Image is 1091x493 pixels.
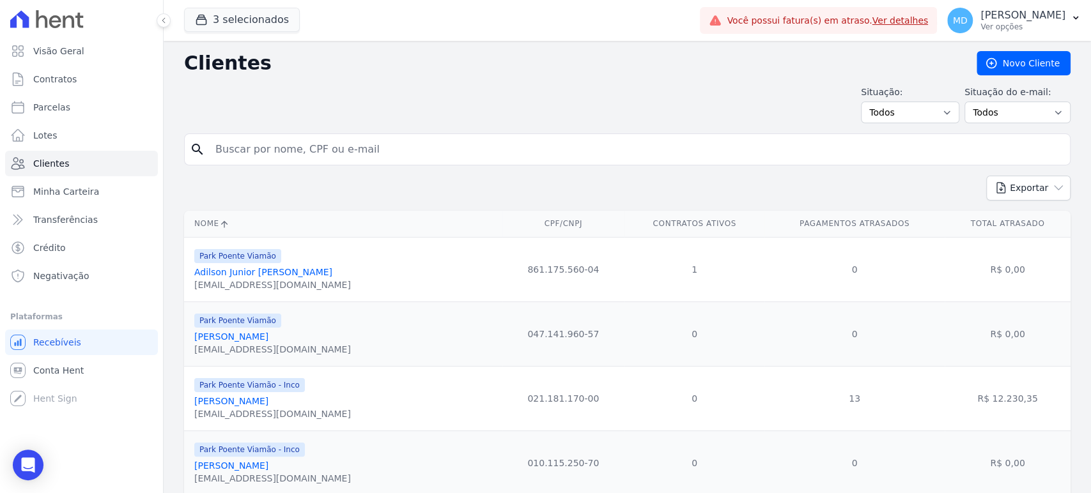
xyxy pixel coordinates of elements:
a: Conta Hent [5,358,158,383]
td: 0 [624,366,764,430]
td: R$ 12.230,35 [945,366,1071,430]
a: Lotes [5,123,158,148]
div: [EMAIL_ADDRESS][DOMAIN_NAME] [194,407,351,420]
a: Transferências [5,207,158,232]
span: Lotes [33,129,58,142]
div: [EMAIL_ADDRESS][DOMAIN_NAME] [194,472,351,485]
p: [PERSON_NAME] [980,9,1065,22]
a: Visão Geral [5,38,158,64]
td: 1 [624,237,764,301]
span: MD [953,16,968,25]
span: Você possui fatura(s) em atraso. [727,14,928,27]
span: Clientes [33,157,69,170]
td: R$ 0,00 [945,301,1071,366]
a: Ver detalhes [872,15,929,26]
a: Parcelas [5,95,158,120]
div: Open Intercom Messenger [13,450,43,480]
a: Recebíveis [5,330,158,355]
span: Park Poente Viamão [194,249,281,263]
span: Negativação [33,269,89,282]
button: Exportar [986,176,1071,201]
a: [PERSON_NAME] [194,396,268,406]
button: MD [PERSON_NAME] Ver opções [937,3,1091,38]
th: Contratos Ativos [624,211,764,237]
a: Negativação [5,263,158,289]
div: [EMAIL_ADDRESS][DOMAIN_NAME] [194,343,351,356]
span: Crédito [33,241,66,254]
a: Adilson Junior [PERSON_NAME] [194,267,332,277]
a: Contratos [5,66,158,92]
span: Conta Hent [33,364,84,377]
div: [EMAIL_ADDRESS][DOMAIN_NAME] [194,278,351,291]
a: [PERSON_NAME] [194,460,268,471]
td: 047.141.960-57 [502,301,625,366]
th: Pagamentos Atrasados [764,211,945,237]
span: Park Poente Viamão - Inco [194,378,305,392]
td: 13 [764,366,945,430]
td: R$ 0,00 [945,237,1071,301]
span: Parcelas [33,101,70,114]
td: 0 [764,237,945,301]
button: 3 selecionados [184,8,300,32]
i: search [190,142,205,157]
p: Ver opções [980,22,1065,32]
th: CPF/CNPJ [502,211,625,237]
td: 0 [624,301,764,366]
span: Visão Geral [33,45,84,57]
td: 861.175.560-04 [502,237,625,301]
label: Situação: [861,86,959,99]
td: 0 [764,301,945,366]
span: Minha Carteira [33,185,99,198]
div: Plataformas [10,309,153,324]
input: Buscar por nome, CPF ou e-mail [208,137,1065,162]
a: Crédito [5,235,158,261]
span: Park Poente Viamão [194,314,281,328]
label: Situação do e-mail: [964,86,1071,99]
td: 021.181.170-00 [502,366,625,430]
h2: Clientes [184,52,956,75]
a: [PERSON_NAME] [194,331,268,342]
span: Contratos [33,73,77,86]
span: Recebíveis [33,336,81,349]
th: Total Atrasado [945,211,1071,237]
a: Novo Cliente [977,51,1071,75]
th: Nome [184,211,502,237]
a: Clientes [5,151,158,176]
span: Park Poente Viamão - Inco [194,443,305,457]
span: Transferências [33,213,98,226]
a: Minha Carteira [5,179,158,204]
